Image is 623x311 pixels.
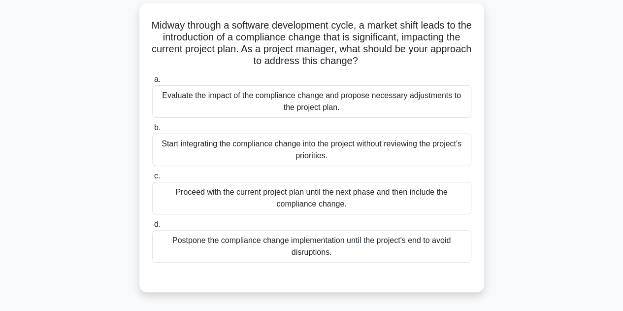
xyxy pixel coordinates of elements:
div: Proceed with the current project plan until the next phase and then include the compliance change. [152,182,471,214]
span: d. [154,220,161,228]
span: b. [154,123,161,132]
span: a. [154,75,161,83]
div: Evaluate the impact of the compliance change and propose necessary adjustments to the project plan. [152,85,471,118]
div: Postpone the compliance change implementation until the project's end to avoid disruptions. [152,230,471,263]
div: Start integrating the compliance change into the project without reviewing the project's priorities. [152,134,471,166]
h5: Midway through a software development cycle, a market shift leads to the introduction of a compli... [151,19,472,68]
span: c. [154,172,160,180]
